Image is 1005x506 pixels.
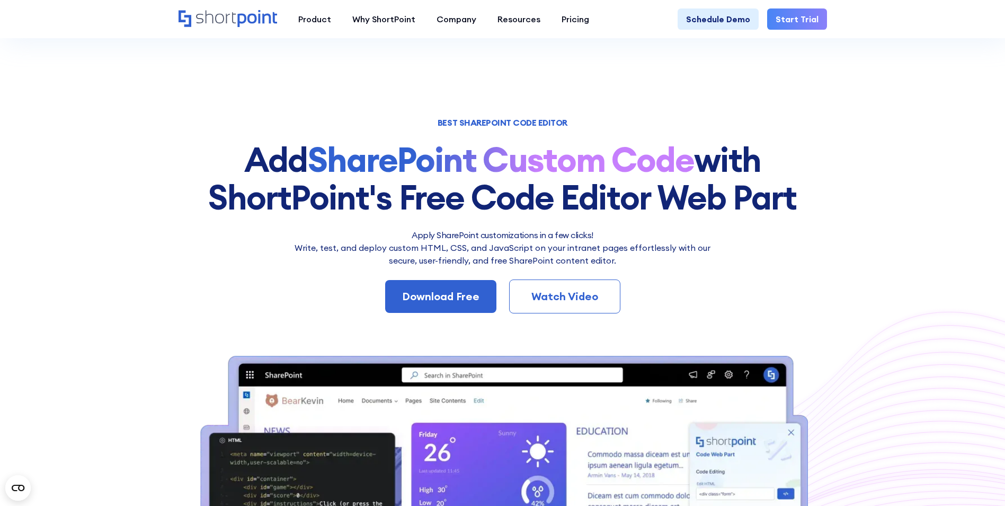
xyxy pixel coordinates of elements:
a: Company [426,8,487,30]
div: Watch Video [527,289,603,304]
a: Product [288,8,342,30]
div: Why ShortPoint [352,13,415,25]
div: Resources [497,13,540,25]
a: Why ShortPoint [342,8,426,30]
h1: Add with ShortPoint's Free Code Editor Web Part [179,141,827,216]
div: Pricing [562,13,589,25]
a: Watch Video [509,280,620,313]
div: Product [298,13,331,25]
button: Open CMP widget [5,475,31,501]
a: Home [179,10,277,28]
div: Download Free [402,289,479,304]
strong: SharePoint Custom Code [308,138,695,181]
a: Pricing [551,8,600,30]
a: Schedule Demo [678,8,759,30]
div: Company [437,13,476,25]
h1: BEST SHAREPOINT CODE EDITOR [179,119,827,126]
iframe: Chat Widget [814,383,1005,506]
h2: Apply SharePoint customizations in a few clicks! [288,229,717,241]
p: Write, test, and deploy custom HTML, CSS, and JavaScript on your intranet pages effortlessly wi﻿t... [288,241,717,267]
a: Start Trial [767,8,827,30]
a: Download Free [385,280,496,313]
a: Resources [487,8,551,30]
